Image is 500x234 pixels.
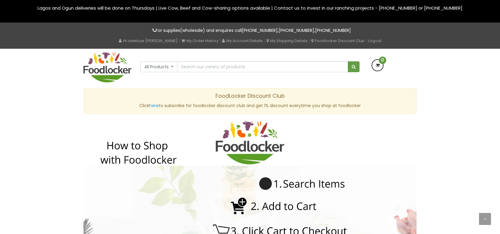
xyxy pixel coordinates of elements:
[309,38,310,44] span: |
[179,38,180,44] span: |
[267,38,308,44] a: My Shipping Details
[83,52,131,82] img: FoodLocker
[38,5,462,11] span: Lagos and Ogun deliveries will be done on Thursdays | Live Cow, Beef and Cow-sharing options avai...
[83,88,417,114] div: Click to subscribe for foodlocker discount club and get 1% discount everytime you shop at foodlocker
[279,27,314,33] a: [PHONE_NUMBER]
[368,38,381,44] a: Logout
[83,27,417,34] p: For supplies(wholesale) and enquires call , ,
[311,38,365,44] a: Foodlocker Discount Club
[315,27,351,33] a: [PHONE_NUMBER]
[140,61,177,72] button: All Products
[177,61,348,72] input: Search our variety of products
[181,38,218,44] a: My Order History
[119,38,178,44] a: Hi adetoye [PERSON_NAME]
[366,38,367,44] span: |
[222,38,263,44] a: My Account Details
[88,93,412,99] h4: FoodLocker Discount Club
[379,57,386,64] span: 0
[264,38,265,44] span: |
[220,38,221,44] span: |
[149,103,159,109] a: here
[242,27,278,33] a: [PHONE_NUMBER]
